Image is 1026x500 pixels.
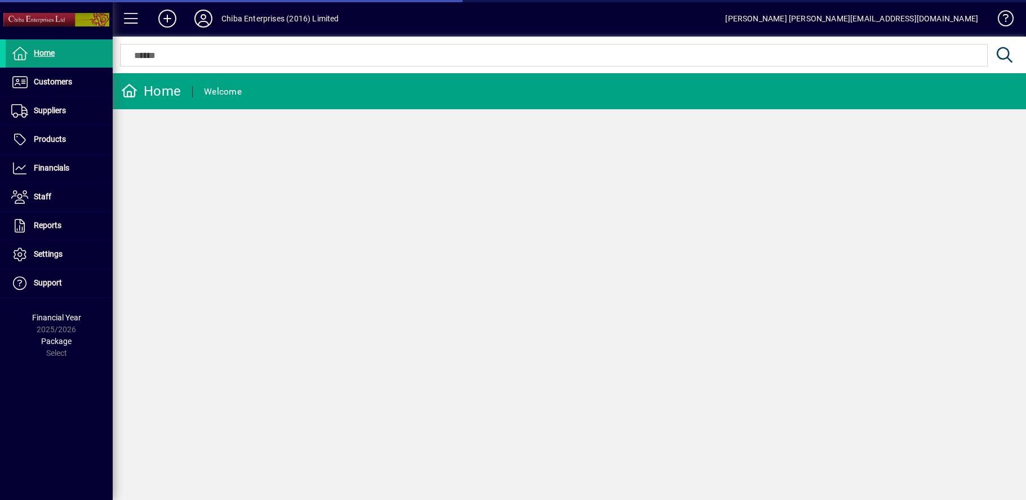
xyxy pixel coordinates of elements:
span: Suppliers [34,106,66,115]
a: Staff [6,183,113,211]
span: Products [34,135,66,144]
span: Customers [34,77,72,86]
a: Financials [6,154,113,182]
button: Add [149,8,185,29]
span: Staff [34,192,51,201]
span: Financials [34,163,69,172]
div: Home [121,82,181,100]
span: Package [41,337,72,346]
div: Chiba Enterprises (2016) Limited [221,10,339,28]
a: Support [6,269,113,297]
span: Financial Year [32,313,81,322]
a: Knowledge Base [989,2,1012,39]
a: Settings [6,240,113,269]
a: Reports [6,212,113,240]
span: Home [34,48,55,57]
div: Welcome [204,83,242,101]
span: Reports [34,221,61,230]
button: Profile [185,8,221,29]
div: [PERSON_NAME] [PERSON_NAME][EMAIL_ADDRESS][DOMAIN_NAME] [725,10,978,28]
a: Products [6,126,113,154]
a: Customers [6,68,113,96]
span: Settings [34,249,63,258]
span: Support [34,278,62,287]
a: Suppliers [6,97,113,125]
